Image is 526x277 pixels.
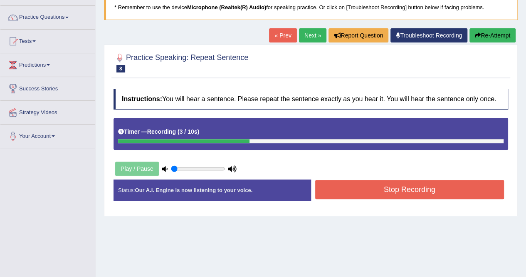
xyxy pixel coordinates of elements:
[135,187,252,193] strong: Our A.I. Engine is now listening to your voice.
[269,28,296,42] a: « Prev
[118,129,199,135] h5: Timer —
[0,6,95,27] a: Practice Questions
[0,30,95,50] a: Tests
[147,128,176,135] b: Recording
[0,101,95,122] a: Strategy Videos
[0,77,95,98] a: Success Stories
[197,128,199,135] b: )
[114,180,311,201] div: Status:
[328,28,388,42] button: Report Question
[0,125,95,145] a: Your Account
[299,28,326,42] a: Next »
[469,28,516,42] button: Re-Attempt
[114,52,248,72] h2: Practice Speaking: Repeat Sentence
[315,180,504,199] button: Stop Recording
[0,53,95,74] a: Predictions
[187,4,266,10] b: Microphone (Realtek(R) Audio)
[390,28,467,42] a: Troubleshoot Recording
[114,89,508,110] h4: You will hear a sentence. Please repeat the sentence exactly as you hear it. You will hear the se...
[178,128,180,135] b: (
[116,65,125,72] span: 8
[180,128,198,135] b: 3 / 10s
[122,95,162,102] b: Instructions:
